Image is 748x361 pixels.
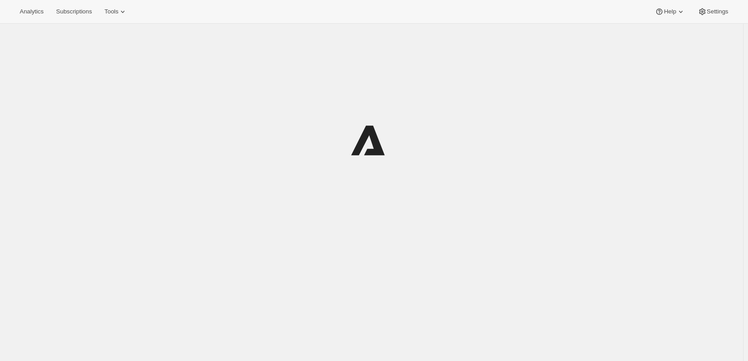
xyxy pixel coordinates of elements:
[692,5,734,18] button: Settings
[649,5,690,18] button: Help
[20,8,43,15] span: Analytics
[56,8,92,15] span: Subscriptions
[104,8,118,15] span: Tools
[14,5,49,18] button: Analytics
[51,5,97,18] button: Subscriptions
[664,8,676,15] span: Help
[99,5,133,18] button: Tools
[707,8,728,15] span: Settings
